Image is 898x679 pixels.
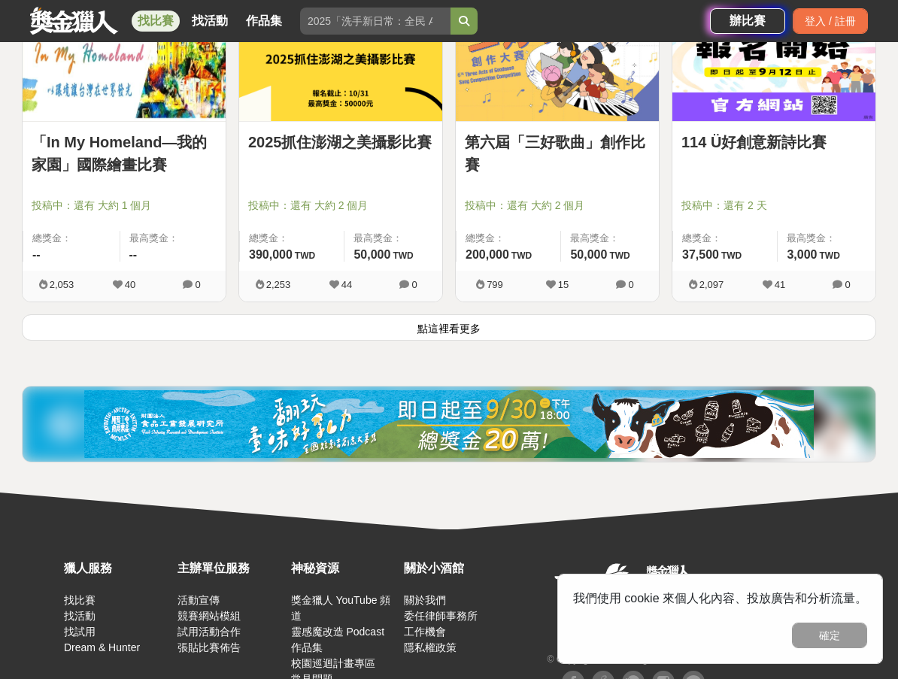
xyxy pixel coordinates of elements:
span: 799 [487,279,503,290]
a: 找比賽 [132,11,180,32]
span: 最高獎金： [570,231,650,246]
span: TWD [820,250,840,261]
span: -- [32,248,41,261]
a: 隱私權政策 [404,641,457,653]
button: 確定 [792,623,867,648]
span: 最高獎金： [129,231,217,246]
div: 關於小酒館 [404,559,510,577]
a: 第六屆「三好歌曲」創作比賽 [465,131,650,176]
button: 點這裡看更多 [22,314,876,341]
span: 40 [125,279,135,290]
span: 3,000 [787,248,817,261]
span: 390,000 [249,248,293,261]
a: 找試用 [64,626,96,638]
a: 校園巡迴計畫專區 [291,657,375,669]
a: 工作機會 [404,626,446,638]
a: 辦比賽 [710,8,785,34]
span: 0 [411,279,417,290]
span: 44 [341,279,352,290]
span: 0 [628,279,633,290]
span: 投稿中：還有 大約 1 個月 [32,198,217,214]
span: 0 [845,279,850,290]
span: 投稿中：還有 2 天 [681,198,866,214]
span: TWD [295,250,315,261]
span: 15 [558,279,569,290]
span: 我們使用 cookie 來個人化內容、投放廣告和分析流量。 [573,592,867,605]
a: 2025抓住澎湖之美攝影比賽 [248,131,433,153]
a: 找比賽 [64,594,96,606]
span: 0 [195,279,200,290]
span: 總獎金： [32,231,111,246]
div: 神秘資源 [291,559,397,577]
span: 41 [775,279,785,290]
a: 找活動 [64,610,96,622]
a: 「In My Homeland—我的家園」國際繪畫比賽 [32,131,217,176]
span: TWD [609,250,630,261]
span: 50,000 [353,248,390,261]
a: 關於我們 [404,594,446,606]
span: 總獎金： [682,231,768,246]
a: Dream & Hunter [64,641,140,653]
span: 200,000 [466,248,509,261]
span: TWD [721,250,742,261]
span: 50,000 [570,248,607,261]
span: 最高獎金： [787,231,866,246]
img: 0721bdb2-86f1-4b3e-8aa4-d67e5439bccf.jpg [84,390,814,458]
a: 114 Ü好創意新詩比賽 [681,131,866,153]
span: 投稿中：還有 大約 2 個月 [465,198,650,214]
span: 37,500 [682,248,719,261]
div: 主辦單位服務 [177,559,284,577]
span: 最高獎金： [353,231,433,246]
a: 獎金獵人 YouTube 頻道 [291,594,391,622]
span: 2,053 [50,279,74,290]
a: 張貼比賽佈告 [177,641,241,653]
div: 獵人服務 [64,559,170,577]
a: 找活動 [186,11,234,32]
input: 2025「洗手新日常：全民 ALL IN」洗手歌全台徵選 [300,8,451,35]
a: 競賽網站模組 [177,610,241,622]
span: -- [129,248,138,261]
span: 總獎金： [249,231,335,246]
span: 投稿中：還有 大約 2 個月 [248,198,433,214]
a: 作品集 [291,641,323,653]
a: 委任律師事務所 [404,610,478,622]
a: 試用活動合作 [177,626,241,638]
span: TWD [511,250,532,261]
a: 靈感魔改造 Podcast [291,626,384,638]
span: 總獎金： [466,231,551,246]
span: 2,097 [699,279,724,290]
small: © Copyright 2025 . All Rights Reserved. [547,654,704,665]
div: 登入 / 註冊 [793,8,868,34]
a: 作品集 [240,11,288,32]
span: TWD [393,250,413,261]
a: 活動宣傳 [177,594,220,606]
span: 2,253 [266,279,291,290]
